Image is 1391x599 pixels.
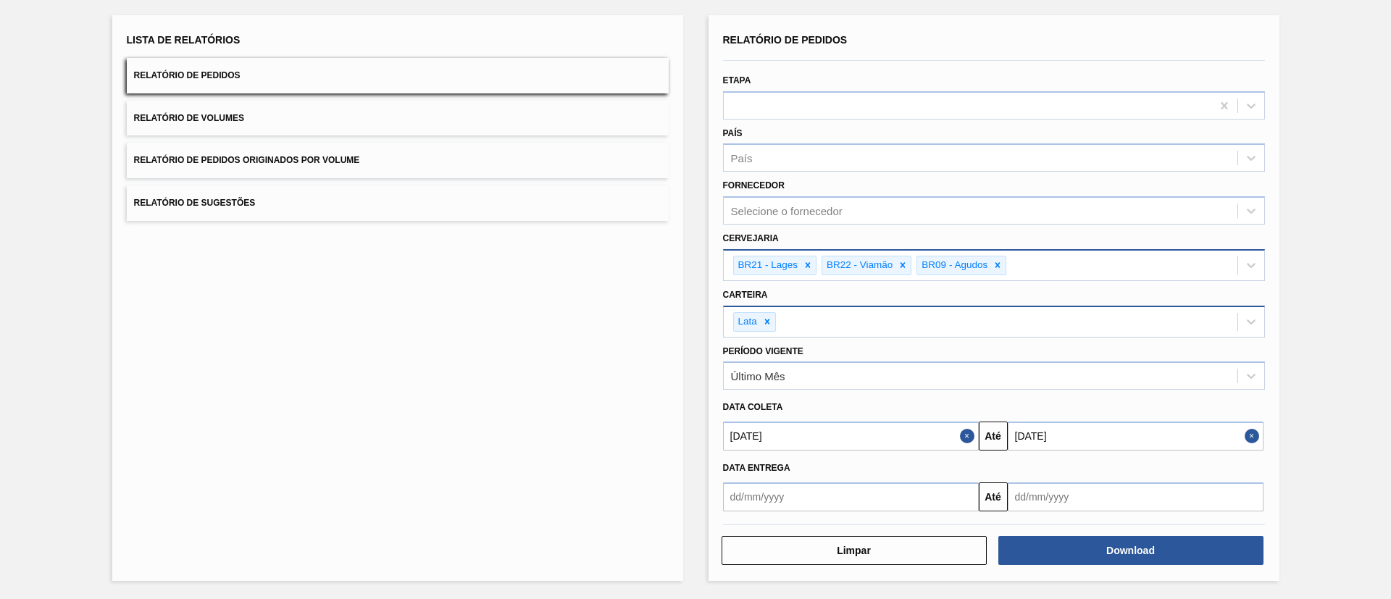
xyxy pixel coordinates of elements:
[723,128,743,138] label: País
[723,346,803,356] label: Período Vigente
[723,402,783,412] span: Data coleta
[723,463,790,473] span: Data entrega
[723,75,751,85] label: Etapa
[723,422,979,451] input: dd/mm/yyyy
[979,482,1008,511] button: Até
[127,58,669,93] button: Relatório de Pedidos
[134,113,244,123] span: Relatório de Volumes
[822,256,895,275] div: BR22 - Viamão
[731,205,843,217] div: Selecione o fornecedor
[134,198,256,208] span: Relatório de Sugestões
[998,536,1263,565] button: Download
[134,70,241,80] span: Relatório de Pedidos
[731,152,753,164] div: País
[723,180,785,190] label: Fornecedor
[979,422,1008,451] button: Até
[723,482,979,511] input: dd/mm/yyyy
[917,256,990,275] div: BR09 - Agudos
[127,101,669,136] button: Relatório de Volumes
[731,370,785,382] div: Último Mês
[722,536,987,565] button: Limpar
[127,143,669,178] button: Relatório de Pedidos Originados por Volume
[723,34,848,46] span: Relatório de Pedidos
[1008,482,1263,511] input: dd/mm/yyyy
[734,256,801,275] div: BR21 - Lages
[1008,422,1263,451] input: dd/mm/yyyy
[127,34,241,46] span: Lista de Relatórios
[1245,422,1263,451] button: Close
[127,185,669,221] button: Relatório de Sugestões
[723,233,779,243] label: Cervejaria
[734,313,759,331] div: Lata
[723,290,768,300] label: Carteira
[960,422,979,451] button: Close
[134,155,360,165] span: Relatório de Pedidos Originados por Volume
